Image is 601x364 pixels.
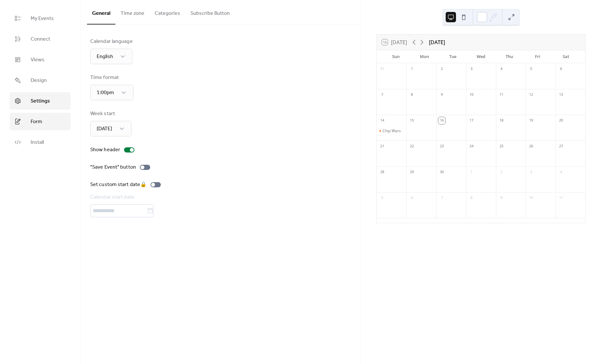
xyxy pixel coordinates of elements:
[438,143,445,150] div: 23
[438,194,445,202] div: 7
[438,169,445,176] div: 30
[528,169,535,176] div: 3
[97,88,114,98] span: 1:00pm
[468,143,475,150] div: 24
[468,91,475,98] div: 10
[438,65,445,73] div: 2
[382,50,410,63] div: Sun
[10,92,71,110] a: Settings
[557,91,565,98] div: 13
[10,72,71,89] a: Design
[498,91,505,98] div: 11
[10,30,71,48] a: Connect
[379,194,386,202] div: 5
[528,91,535,98] div: 12
[408,143,415,150] div: 22
[439,50,467,63] div: Tue
[498,169,505,176] div: 2
[97,52,113,62] span: English
[31,77,47,84] span: Design
[468,117,475,124] div: 17
[90,38,133,45] div: Calendar language
[10,113,71,130] a: Form
[90,74,132,82] div: Time format
[379,117,386,124] div: 14
[408,65,415,73] div: 1
[31,97,50,105] span: Settings
[31,15,54,23] span: My Events
[31,35,50,43] span: Connect
[410,50,439,63] div: Mon
[557,169,565,176] div: 4
[498,117,505,124] div: 18
[10,133,71,151] a: Install
[557,194,565,202] div: 11
[498,143,505,150] div: 25
[557,65,565,73] div: 6
[438,91,445,98] div: 9
[528,143,535,150] div: 26
[495,50,523,63] div: Thu
[10,10,71,27] a: My Events
[523,50,552,63] div: Fri
[408,169,415,176] div: 29
[377,128,406,133] div: Chip Wars
[31,118,42,126] span: Form
[498,65,505,73] div: 4
[379,91,386,98] div: 7
[498,194,505,202] div: 9
[10,51,71,68] a: Views
[557,143,565,150] div: 27
[379,143,386,150] div: 21
[552,50,580,63] div: Sat
[557,117,565,124] div: 20
[468,169,475,176] div: 1
[90,110,130,118] div: Week start
[383,128,401,133] div: Chip Wars
[438,117,445,124] div: 16
[468,194,475,202] div: 8
[528,194,535,202] div: 10
[468,65,475,73] div: 3
[379,65,386,73] div: 31
[408,194,415,202] div: 6
[429,38,445,46] div: [DATE]
[90,163,136,171] div: "Save Event" button
[379,169,386,176] div: 28
[31,56,44,64] span: Views
[528,65,535,73] div: 5
[408,91,415,98] div: 8
[97,124,112,134] span: [DATE]
[408,117,415,124] div: 15
[90,146,120,154] div: Show header
[467,50,495,63] div: Wed
[31,139,44,146] span: Install
[528,117,535,124] div: 19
